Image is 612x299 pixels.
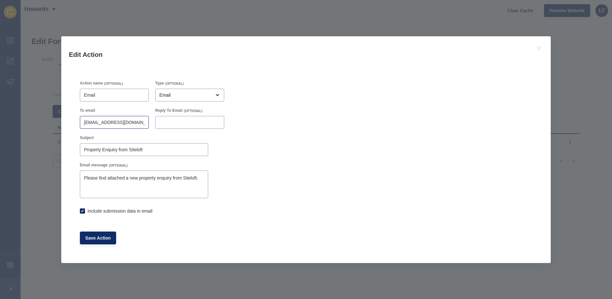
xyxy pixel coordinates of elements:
[80,135,94,140] label: Subject
[80,108,95,113] label: To email
[80,81,103,86] label: Action name
[184,109,202,113] span: (OPTIONAL)
[80,232,116,244] button: Save Action
[155,81,164,86] label: Type
[88,208,152,214] label: Include submission data in email
[104,82,123,86] span: (OPTIONAL)
[155,108,183,113] label: Reply To Email
[80,163,108,168] label: Email message
[109,163,128,168] span: (OPTIONAL)
[81,171,207,197] textarea: Please find attached a new property enquiry from Siteloft.
[69,50,527,59] h1: Edit Action
[85,235,111,241] span: Save Action
[165,82,184,86] span: (OPTIONAL)
[155,89,224,101] div: open menu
